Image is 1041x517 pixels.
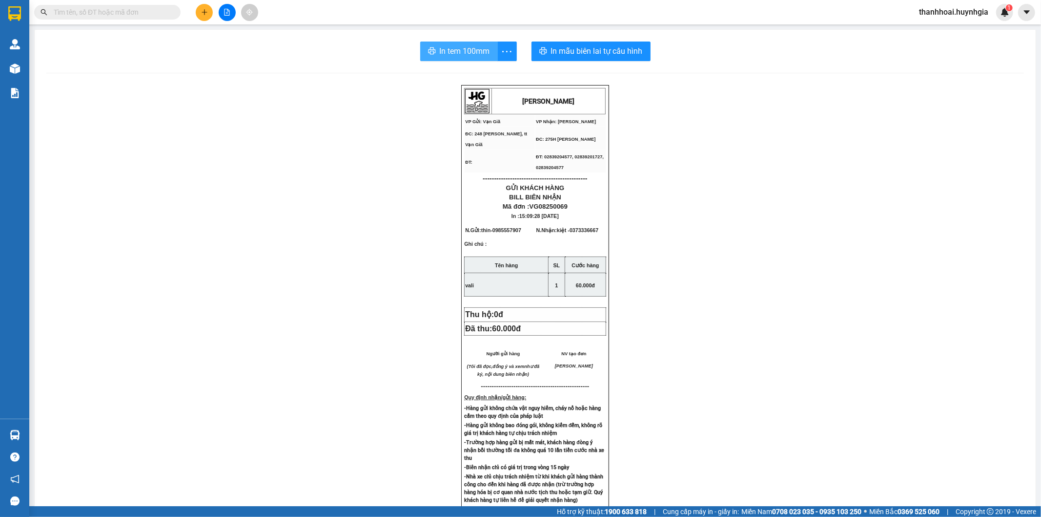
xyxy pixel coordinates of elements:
button: caret-down [1018,4,1035,21]
strong: -Hàng gửi không bao đóng gói, không kiểm đếm, không rõ giá trị khách hàng tự chịu trách nhiệm [464,422,602,436]
span: plus [201,9,208,16]
span: VP Gửi: Vạn Giã [465,119,500,124]
strong: Quy định nhận/gửi hàng: [464,394,526,400]
span: kiệt - [557,227,598,233]
span: Mã đơn : [503,203,568,210]
span: ---------------------------------------------- [483,174,587,182]
button: plus [196,4,213,21]
span: 15:09:28 [DATE] [519,213,559,219]
span: caret-down [1022,8,1031,17]
img: warehouse-icon [10,64,20,74]
span: - [490,227,521,233]
strong: Cước hàng [572,262,599,268]
em: (Tôi đã đọc,đồng ý và xem [467,364,525,369]
span: In tem 100mm [440,45,490,57]
img: logo [465,89,490,113]
span: GỬI KHÁCH HÀNG [506,184,565,192]
span: 0đ [494,310,503,319]
span: Người gửi hàng [487,351,520,356]
strong: 0708 023 035 - 0935 103 250 [772,508,861,516]
img: warehouse-icon [10,39,20,49]
span: question-circle [10,452,20,462]
span: ĐT: [465,160,472,165]
span: copyright [987,508,994,515]
span: [PERSON_NAME] [555,364,593,368]
div: 0933018315 [8,32,77,45]
button: file-add [219,4,236,21]
span: ĐC: 248 [PERSON_NAME], tt Vạn Giã [465,131,527,147]
strong: SL [553,262,560,268]
div: OANH [8,20,77,32]
span: file-add [224,9,230,16]
span: 0985557907 [492,227,521,233]
span: Miền Nam [741,506,861,517]
button: printerIn mẫu biên lai tự cấu hình [531,42,651,61]
strong: Tên hàng [495,262,518,268]
span: Gửi: [8,9,23,20]
span: ----------------------------------------------- [488,383,590,390]
strong: -Hàng gửi không chứa vật nguy hiểm, cháy nổ hoặc hàng cấm theo quy định của pháp luật [464,405,601,419]
strong: -Biên nhận chỉ có giá trị trong vòng 15 ngày [464,464,569,471]
div: 0933018315 [83,42,162,56]
span: 1 [1007,4,1011,11]
div: 600.000 [7,62,78,73]
span: printer [539,47,547,56]
strong: -Nhà xe chỉ chịu trách nhiệm từ khi khách gửi hàng thành công cho đến khi hàng đã được nhận (trừ ... [464,474,603,503]
span: N.Gửi: [465,227,521,233]
span: N.Nhận: [536,227,599,233]
span: NV tạo đơn [561,351,586,356]
span: message [10,496,20,506]
span: 0373336667 [570,227,598,233]
span: vali [465,282,474,288]
div: OANH [83,30,162,42]
span: 60.000đ [492,324,521,333]
input: Tìm tên, số ĐT hoặc mã đơn [54,7,169,18]
span: ĐT: 02839204577, 02839201727, 02839204577 [536,154,604,170]
span: Miền Bắc [869,506,939,517]
img: logo-vxr [8,6,21,21]
span: aim [246,9,253,16]
strong: -Trường hợp hàng gửi bị mất mát, khách hàng đòng ý nhận bồi thường tối đa không quá 10 lần tiền c... [464,439,604,461]
span: thin [481,227,491,233]
span: Nhận: [83,8,107,19]
sup: 1 [1006,4,1013,11]
button: aim [241,4,258,21]
span: notification [10,474,20,484]
span: VP Nhận: [PERSON_NAME] [536,119,596,124]
img: warehouse-icon [10,430,20,440]
strong: 1900 633 818 [605,508,647,516]
span: thanhhoai.huynhgia [911,6,996,18]
span: Đã thu : [7,63,37,73]
img: icon-new-feature [1000,8,1009,17]
span: Thu hộ: [465,310,507,319]
button: printerIn tem 100mm [420,42,498,61]
span: Đã thu: [465,324,521,333]
span: more [498,45,516,58]
span: 1 [555,282,558,288]
span: VG08250069 [530,203,568,210]
div: Vạn Giã [8,8,77,20]
span: In : [511,213,559,219]
img: solution-icon [10,88,20,98]
span: ⚪️ [864,510,867,514]
span: Cung cấp máy in - giấy in: [663,506,739,517]
strong: 0369 525 060 [898,508,939,516]
span: | [654,506,655,517]
span: search [41,9,47,16]
span: Ghi chú : [464,241,487,255]
button: more [497,42,517,61]
span: printer [428,47,436,56]
span: 60.000đ [576,282,595,288]
div: [PERSON_NAME] [83,8,162,30]
span: Hỗ trợ kỹ thuật: [557,506,647,517]
span: --- [481,383,488,390]
span: In mẫu biên lai tự cấu hình [551,45,643,57]
span: BILL BIÊN NHẬN [509,194,561,201]
span: ĐC: 275H [PERSON_NAME] [536,137,595,142]
span: | [947,506,948,517]
strong: [PERSON_NAME] [523,97,575,105]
